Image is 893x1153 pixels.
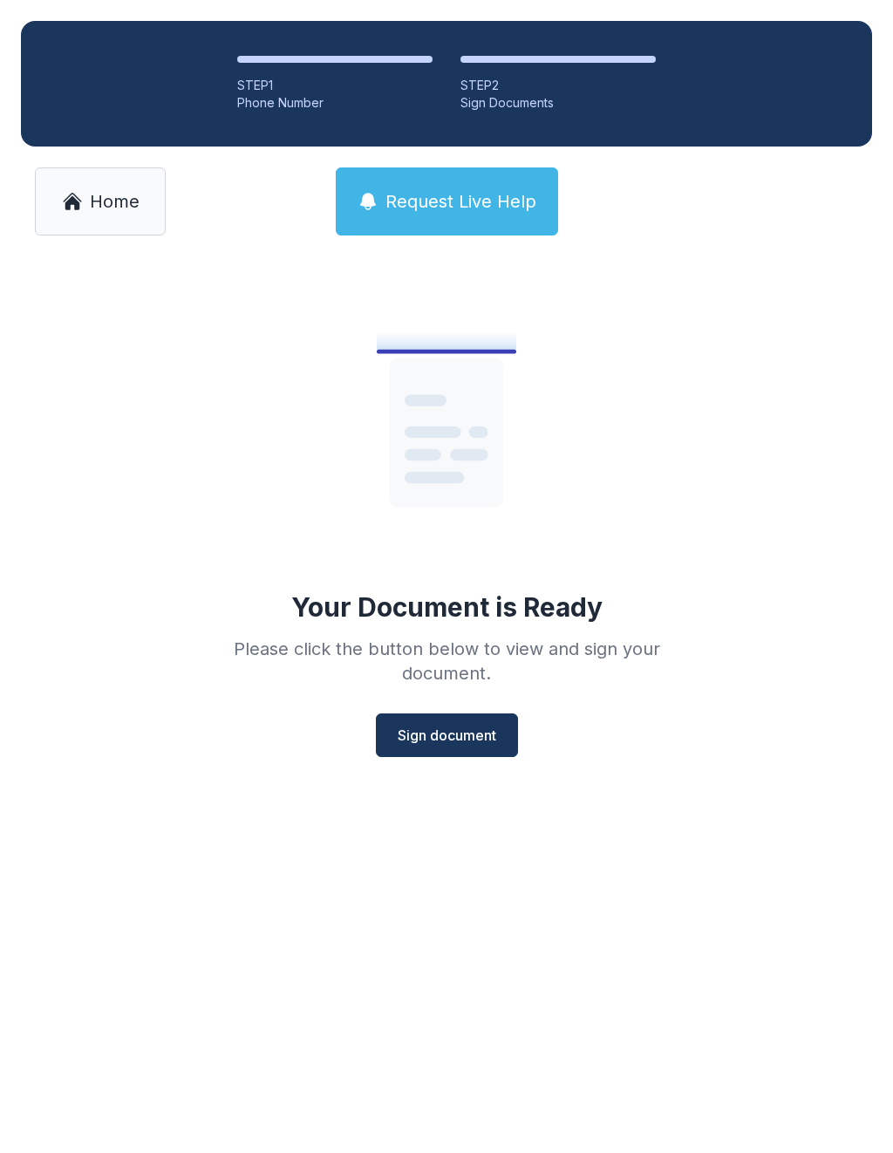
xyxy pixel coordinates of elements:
[385,189,536,214] span: Request Live Help
[398,725,496,746] span: Sign document
[90,189,140,214] span: Home
[291,591,603,623] div: Your Document is Ready
[195,637,698,686] div: Please click the button below to view and sign your document.
[237,77,433,94] div: STEP 1
[460,77,656,94] div: STEP 2
[460,94,656,112] div: Sign Documents
[237,94,433,112] div: Phone Number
